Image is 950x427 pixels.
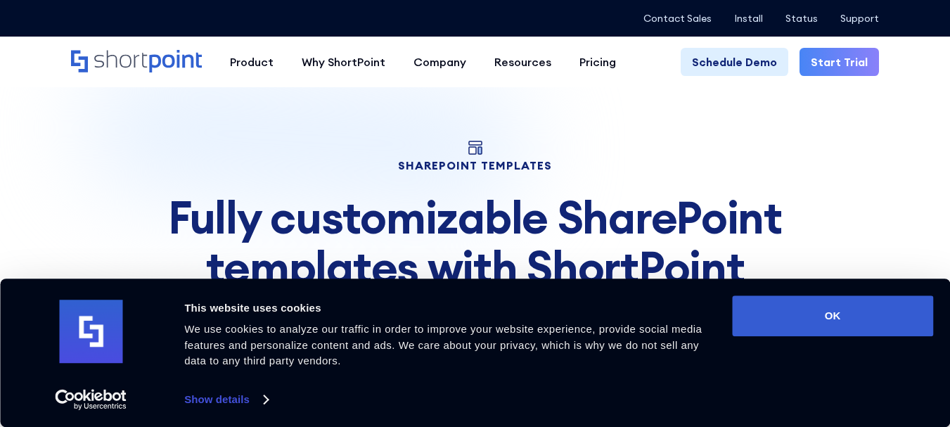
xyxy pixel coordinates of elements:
[59,300,122,364] img: logo
[565,48,630,76] a: Pricing
[480,48,565,76] a: Resources
[413,53,466,70] div: Company
[732,295,933,336] button: OK
[184,389,267,410] a: Show details
[230,53,274,70] div: Product
[681,48,788,76] a: Schedule Demo
[697,264,950,427] iframe: Chat Widget
[184,300,716,317] div: This website uses cookies
[399,48,480,76] a: Company
[643,13,712,24] a: Contact Sales
[288,48,399,76] a: Why ShortPoint
[184,323,702,367] span: We use cookies to analyze our traffic in order to improve your website experience, provide social...
[494,53,551,70] div: Resources
[800,48,879,76] a: Start Trial
[302,53,385,70] div: Why ShortPoint
[840,13,879,24] a: Support
[71,160,878,170] h1: SHAREPOINT TEMPLATES
[216,48,288,76] a: Product
[71,193,878,292] div: Fully customizable SharePoint templates with ShortPoint
[785,13,818,24] a: Status
[579,53,616,70] div: Pricing
[71,50,202,74] a: Home
[30,389,153,410] a: Usercentrics Cookiebot - opens in a new window
[734,13,763,24] a: Install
